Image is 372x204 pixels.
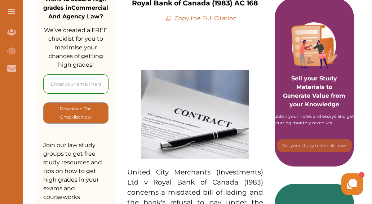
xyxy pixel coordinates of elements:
[282,54,347,109] p: Sell your Study Materials to Generate Value from your Knowledge
[166,14,237,23] p: Copy the Full Citation
[44,27,107,68] span: We’ve created a FREE checklist for you to maximise your chances of getting high grades!
[43,74,108,94] input: Enter your email here
[43,141,108,201] p: Join our law study groups to get free study resources and tips on how to get high grades in your ...
[199,172,365,197] iframe: HelpCrunch
[277,139,352,152] button: [object Object]
[271,113,358,126] div: Publish your notes and essays and get recurring monthly revenues
[291,22,337,68] img: Purple card image
[43,102,108,124] button: [object Object]
[141,70,249,159] img: Contract-Law-feature-300x245.jpg
[282,142,346,149] p: Sell your study materials now
[58,105,94,121] p: Download The Checklist Now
